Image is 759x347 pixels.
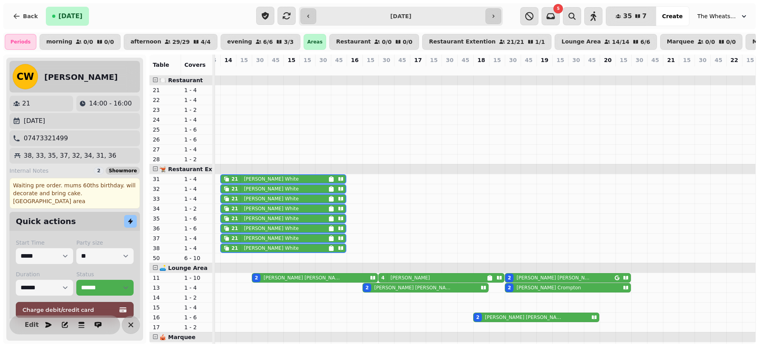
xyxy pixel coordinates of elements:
p: 21 [225,66,231,74]
p: 1 - 4 [184,116,210,124]
p: 45 [462,56,469,64]
p: 31 [153,175,178,183]
p: 24 [153,116,178,124]
p: 0 [336,66,342,74]
span: 🛋️ Lounge Area [159,265,207,271]
span: CW [17,72,34,81]
label: Party size [76,239,134,247]
span: [DATE] [59,13,83,19]
div: Waiting pre order. mums 60ths birthday. will decorate and bring cake. [GEOGRAPHIC_DATA] area [9,178,140,209]
div: 21 [231,206,238,212]
p: 50 [153,254,178,262]
span: 🍽️ Restaurant [159,77,203,83]
p: 0 [636,66,642,74]
p: 14:00 - 16:00 [89,99,132,108]
span: Covers [184,62,206,68]
div: 21 [231,225,238,232]
p: 1 - 4 [184,175,210,183]
button: morning0/00/0 [40,34,121,50]
p: 1 - 6 [184,215,210,223]
p: 0 [715,66,721,74]
label: Duration [16,270,73,278]
p: 1 - 2 [184,294,210,302]
button: The Wheatsheaf [693,9,753,23]
p: 15 [620,56,627,64]
p: 15 [746,56,754,64]
p: 0 [415,66,421,74]
div: 21 [231,186,238,192]
p: 16 [351,56,359,64]
button: Showmore [106,167,140,175]
p: 14 [153,294,178,302]
p: 21 / 21 [507,39,524,45]
p: 18 [478,56,485,64]
p: 30 [256,56,264,64]
p: 38 [153,244,178,252]
p: 1 - 2 [184,106,210,114]
p: 32 [153,185,178,193]
button: Back [6,7,44,26]
p: 1 - 6 [184,136,210,143]
p: 0 [446,66,453,74]
p: 0 [494,66,500,74]
p: 0 [557,66,563,74]
span: Create [662,13,683,19]
p: 0 [241,66,247,74]
p: 6 / 6 [263,39,273,45]
p: [PERSON_NAME] White [244,176,298,182]
p: 1 - 2 [184,205,210,213]
p: [PERSON_NAME] White [244,245,298,251]
p: 0 / 0 [382,39,392,45]
p: 6 - 10 [184,254,210,262]
span: Table [153,62,169,68]
p: 1 - 6 [184,224,210,232]
p: 1 - 4 [184,234,210,242]
p: 17 [153,323,178,331]
p: 1 - 6 [184,126,210,134]
h2: [PERSON_NAME] [44,72,118,83]
p: 0 [573,66,579,74]
p: [PERSON_NAME] [PERSON_NAME] [374,285,451,291]
p: 15 [683,56,691,64]
p: 28 [153,155,178,163]
p: 20 [604,56,612,64]
p: 29 / 29 [172,39,190,45]
p: Marquee [667,39,694,45]
p: evening [227,39,252,45]
p: 45 [651,56,659,64]
p: 4 / 4 [201,39,211,45]
p: 1 - 2 [184,323,210,331]
p: 1 - 4 [184,244,210,252]
label: Start Time [16,239,73,247]
p: 1 - 4 [184,145,210,153]
span: 🫕 Restaurant Extention [159,166,234,172]
p: 0 [525,66,532,74]
div: 21 [231,235,238,241]
p: 30 [699,56,706,64]
p: 15 [304,56,311,64]
p: 0 / 0 [705,39,715,45]
p: 22 [153,96,178,104]
p: 45 [398,56,406,64]
p: [PERSON_NAME] White [244,206,298,212]
p: [PERSON_NAME] [PERSON_NAME] [264,275,340,281]
p: 0 [399,66,405,74]
p: 14 [225,56,232,64]
p: 22 [731,56,738,64]
span: The Wheatsheaf [697,12,737,20]
p: 14 / 14 [612,39,629,45]
span: Back [23,13,38,19]
p: Restaurant [336,39,371,45]
div: 21 [231,215,238,222]
p: 27 [153,145,178,153]
p: 21 [22,99,30,108]
p: 0 [604,66,611,74]
div: 2 [476,314,479,321]
p: 13 [153,284,178,292]
div: 21 [231,196,238,202]
p: 1 - 4 [184,185,210,193]
p: 4 [383,66,389,74]
p: 0 / 0 [83,39,93,45]
p: 0 [304,66,310,74]
p: 0 [430,66,437,74]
